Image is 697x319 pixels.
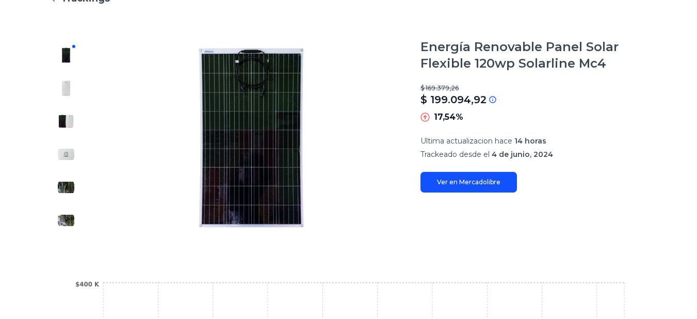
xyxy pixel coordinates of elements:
p: $ 169.379,26 [420,84,647,92]
p: $ 199.094,92 [420,92,487,107]
span: Ultima actualizacion hace [420,136,512,146]
span: Trackeado desde el [420,150,490,159]
img: Energía Renovable Panel Solar Flexible 120wp Solarline Mc4 [58,80,74,97]
span: 4 de junio, 2024 [492,150,553,159]
a: Ver en Mercadolibre [420,172,517,193]
img: Energía Renovable Panel Solar Flexible 120wp Solarline Mc4 [103,39,400,237]
img: Energía Renovable Panel Solar Flexible 120wp Solarline Mc4 [58,146,74,163]
img: Energía Renovable Panel Solar Flexible 120wp Solarline Mc4 [58,47,74,63]
img: Energía Renovable Panel Solar Flexible 120wp Solarline Mc4 [58,179,74,196]
span: 14 horas [514,136,546,146]
h1: Energía Renovable Panel Solar Flexible 120wp Solarline Mc4 [420,39,647,72]
img: Energía Renovable Panel Solar Flexible 120wp Solarline Mc4 [58,212,74,229]
img: Energía Renovable Panel Solar Flexible 120wp Solarline Mc4 [58,113,74,130]
tspan: $400 K [75,281,100,288]
p: 17,54% [434,111,463,123]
